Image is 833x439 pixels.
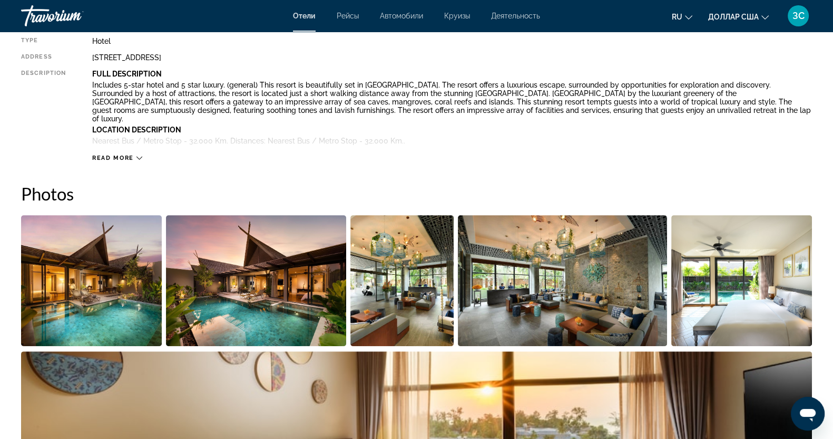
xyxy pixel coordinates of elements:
[791,397,825,431] iframe: Кнопка запуска окна обмена сообщениями
[21,53,66,62] div: Address
[672,13,682,21] font: ru
[166,215,346,347] button: Open full-screen image slider
[672,9,692,24] button: Изменить язык
[444,12,470,20] a: Круизы
[708,13,759,21] font: доллар США
[337,12,359,20] a: Рейсы
[21,215,162,347] button: Open full-screen image slider
[92,37,812,45] div: Hotel
[92,81,812,123] p: Includes 5-star hotel and 5 star luxury. (general) This resort is beautifully set in [GEOGRAPHIC_...
[21,2,126,30] a: Травориум
[92,155,134,161] span: Read more
[21,37,66,45] div: Type
[708,9,769,24] button: Изменить валюту
[458,215,667,347] button: Open full-screen image slider
[92,70,162,78] b: Full Description
[792,10,805,21] font: ЗС
[92,154,142,162] button: Read more
[92,126,181,134] b: Location Description
[293,12,316,20] a: Отели
[785,5,812,27] button: Меню пользователя
[380,12,423,20] a: Автомобили
[92,53,812,62] div: [STREET_ADDRESS]
[671,215,812,347] button: Open full-screen image slider
[350,215,454,347] button: Open full-screen image slider
[21,70,66,149] div: Description
[491,12,540,20] a: Деятельность
[21,183,812,204] h2: Photos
